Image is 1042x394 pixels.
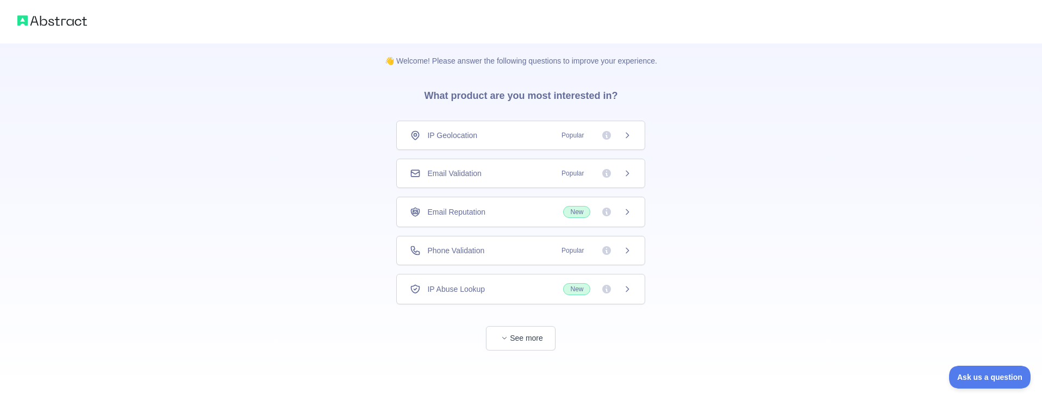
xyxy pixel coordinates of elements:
[367,38,675,66] p: 👋 Welcome! Please answer the following questions to improve your experience.
[486,326,556,351] button: See more
[949,366,1031,389] iframe: Toggle Customer Support
[563,206,590,218] span: New
[555,130,590,141] span: Popular
[427,168,481,179] span: Email Validation
[427,130,477,141] span: IP Geolocation
[427,207,485,217] span: Email Reputation
[17,13,87,28] img: Abstract logo
[555,168,590,179] span: Popular
[555,245,590,256] span: Popular
[407,66,635,121] h3: What product are you most interested in?
[427,245,484,256] span: Phone Validation
[427,284,485,295] span: IP Abuse Lookup
[563,283,590,295] span: New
